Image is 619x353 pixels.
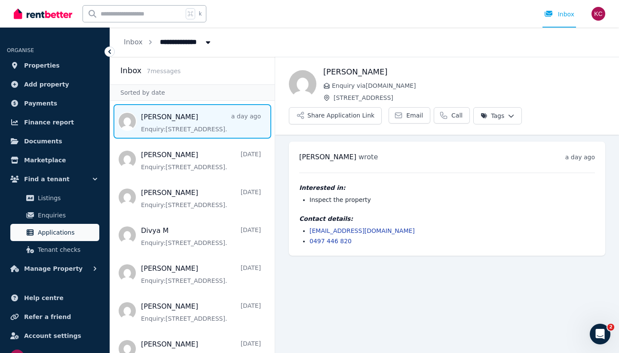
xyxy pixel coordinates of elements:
a: Call [434,107,470,124]
img: RentBetter [14,7,72,20]
a: Account settings [7,327,103,344]
button: Share Application Link [289,107,382,124]
a: Divya M[DATE]Enquiry:[STREET_ADDRESS]. [141,226,261,247]
a: [PERSON_NAME][DATE]Enquiry:[STREET_ADDRESS]. [141,263,261,285]
span: Tags [481,111,504,120]
span: 7 message s [147,68,181,74]
span: Manage Property [24,263,83,274]
span: Documents [24,136,62,146]
span: ORGANISE [7,47,34,53]
a: [PERSON_NAME][DATE]Enquiry:[STREET_ADDRESS]. [141,188,261,209]
span: Applications [38,227,96,238]
button: Find a tenant [7,170,103,188]
nav: Breadcrumb [110,28,226,57]
a: Inbox [124,38,143,46]
span: Finance report [24,117,74,127]
span: Properties [24,60,60,71]
a: Properties [7,57,103,74]
iframe: Intercom live chat [590,324,610,344]
span: Tenant checks [38,245,96,255]
span: Account settings [24,331,81,341]
a: Applications [10,224,99,241]
img: Natasha Nicholson [289,70,316,98]
a: [PERSON_NAME]a day agoEnquiry:[STREET_ADDRESS]. [141,112,261,133]
a: Enquiries [10,207,99,224]
a: Refer a friend [7,308,103,325]
span: Enquiry via [DOMAIN_NAME] [332,81,605,90]
h1: [PERSON_NAME] [323,66,605,78]
a: Email [389,107,430,124]
a: Listings [10,189,99,207]
a: Help centre [7,289,103,307]
a: Finance report [7,114,103,131]
span: Refer a friend [24,312,71,322]
div: Inbox [544,10,574,19]
span: Find a tenant [24,174,70,184]
a: [PERSON_NAME][DATE]Enquiry:[STREET_ADDRESS]. [141,301,261,323]
span: Email [406,111,423,120]
span: Payments [24,98,57,108]
a: [PERSON_NAME][DATE]Enquiry:[STREET_ADDRESS]. [141,150,261,171]
a: [EMAIL_ADDRESS][DOMAIN_NAME] [309,227,415,234]
span: Help centre [24,293,64,303]
button: Manage Property [7,260,103,277]
h4: Contact details: [299,214,595,223]
a: Marketplace [7,152,103,169]
span: [PERSON_NAME] [299,153,356,161]
span: Call [451,111,463,120]
time: a day ago [565,154,595,161]
span: [STREET_ADDRESS] [334,93,605,102]
h2: Inbox [120,65,141,77]
span: k [199,10,202,17]
span: Add property [24,79,69,90]
div: Sorted by date [110,84,275,101]
a: Add property [7,76,103,93]
span: Enquiries [38,210,96,220]
span: Marketplace [24,155,66,165]
a: Documents [7,133,103,150]
img: Kylie Cochrane [591,7,605,21]
a: Payments [7,95,103,112]
h4: Interested in: [299,183,595,192]
span: wrote [359,153,378,161]
a: Tenant checks [10,241,99,258]
button: Tags [473,107,522,124]
span: Listings [38,193,96,203]
li: Inspect the property [309,195,595,204]
span: 2 [607,324,614,331]
a: 0497 446 820 [309,238,352,245]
